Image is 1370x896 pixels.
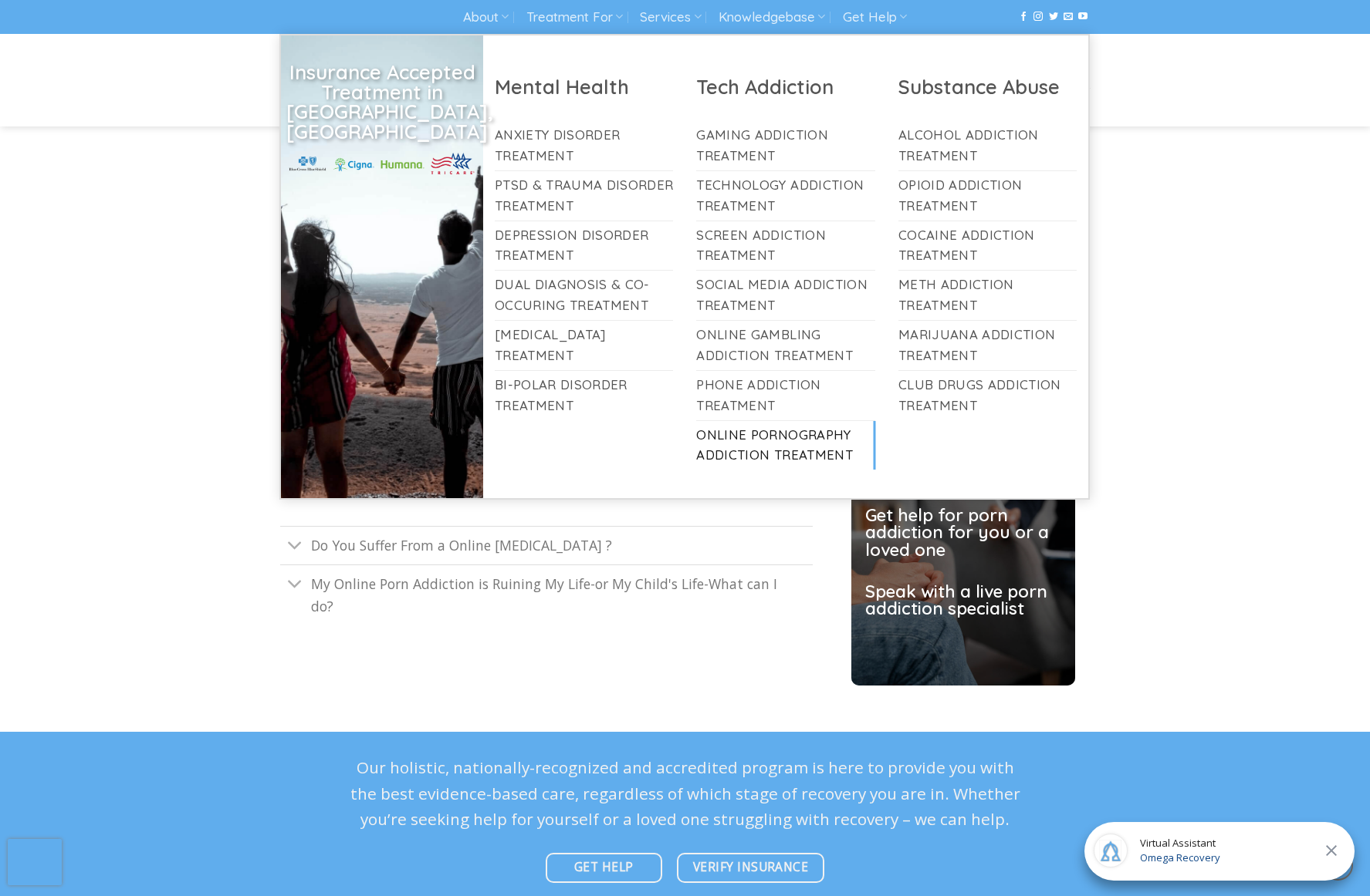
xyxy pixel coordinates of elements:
[865,507,1060,618] a: Get help for porn addiction for you or a loved one Speak with a live porn addiction specialist
[311,536,612,554] span: Do You Suffer From a Online [MEDICAL_DATA] ?
[495,371,674,420] a: Bi-Polar Disorder Treatment
[898,171,1077,221] a: Opioid Addiction Treatment
[1033,12,1043,22] a: Follow on Instagram
[898,271,1077,320] a: Meth Addiction Treatment
[280,531,310,564] button: Toggle
[495,321,674,370] a: [MEDICAL_DATA] Treatment
[1049,12,1058,22] a: Follow on Twitter
[898,121,1077,170] a: Alcohol Addiction Treatment
[898,74,1077,99] h2: Substance Abuse
[696,221,875,271] a: Screen Addiction Treatment
[286,62,478,141] h2: Insurance Accepted Treatment in [GEOGRAPHIC_DATA], [GEOGRAPHIC_DATA]
[463,3,509,32] a: About
[898,321,1077,370] a: Marijuana Addiction Treatment
[696,171,875,221] a: Technology Addiction Treatment
[898,221,1077,271] a: Cocaine Addiction Treatment
[1078,12,1088,22] a: Follow on YouTube
[280,569,310,602] button: Toggle
[693,857,808,877] span: Verify Insurance
[843,3,907,32] a: Get Help
[696,421,875,470] a: Online Pornography Addiction Treatment
[696,321,875,370] a: Online Gambling Addiction Treatment
[526,3,623,32] a: Treatment For
[495,171,674,221] a: PTSD & Trauma Disorder Treatment
[1019,12,1028,22] a: Follow on Facebook
[495,271,674,320] a: Dual Diagnosis & Co-Occuring Treatment
[495,121,674,170] a: Anxiety Disorder Treatment
[696,74,875,99] h2: Tech Addiction
[350,755,1021,832] p: Our holistic, nationally-recognized and accredited program is here to provide you with the best e...
[898,371,1077,420] a: Club Drugs Addiction Treatment
[640,3,701,32] a: Services
[865,507,1060,558] h2: Get help for porn addiction for you or a loved one
[1064,12,1073,22] a: Send us an email
[280,564,813,625] a: Toggle My Online Porn Addiction is Ruining My Life-or My Child's Life-What can I do?
[696,271,875,320] a: Social Media Addiction Treatment
[696,371,875,420] a: Phone Addiction Treatment
[574,857,634,877] span: GET HELP
[696,121,875,170] a: Gaming Addiction Treatment
[311,574,777,615] span: My Online Porn Addiction is Ruining My Life-or My Child's Life-What can I do?
[280,526,813,564] a: Toggle Do You Suffer From a Online [MEDICAL_DATA] ?
[677,853,824,883] a: Verify Insurance
[495,74,674,99] h2: Mental Health
[719,3,825,32] a: Knowledgebase
[546,853,662,883] a: GET HELP
[495,221,674,271] a: Depression Disorder Treatment
[865,583,1060,618] h2: Speak with a live porn addiction specialist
